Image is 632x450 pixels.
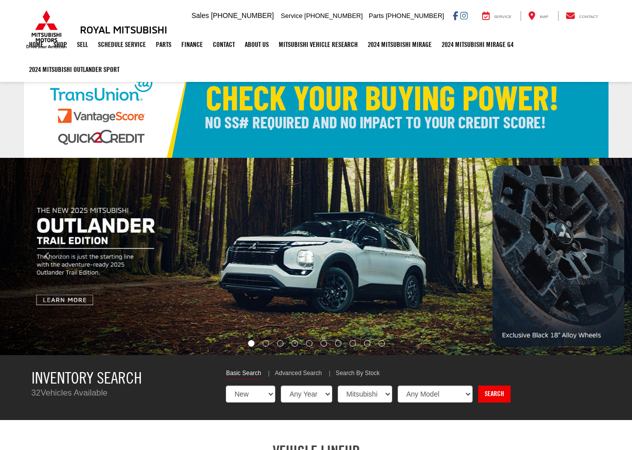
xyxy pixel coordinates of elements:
[398,386,473,403] select: Choose Model from the dropdown
[494,14,512,19] span: Service
[335,340,341,347] li: Go to slide number 7.
[453,11,458,19] a: Facebook: Click to visit our Facebook page
[292,340,298,347] li: Go to slide number 4.
[48,32,72,57] a: Shop
[306,340,313,347] li: Go to slide number 5.
[386,12,444,19] span: [PHONE_NUMBER]
[277,340,284,347] li: Go to slide number 3.
[31,388,41,398] span: 32
[248,340,254,347] li: Go to slide number 1.
[537,178,632,335] button: Click to view next picture.
[437,32,519,57] a: 2024 Mitsubishi Mirage G4
[191,11,209,19] span: Sales
[338,386,392,403] select: Choose Make from the dropdown
[226,386,275,403] select: Choose Vehicle Condition from the dropdown
[151,32,176,57] a: Parts: Opens in a new tab
[275,369,322,379] a: Advanced Search
[263,340,269,347] li: Go to slide number 2.
[93,32,151,57] a: Schedule Service: Opens in a new tab
[31,369,211,387] h3: Inventory Search
[176,32,208,57] a: Finance
[24,10,69,49] img: Mitsubishi
[281,386,332,403] select: Choose Year from the dropdown
[369,12,384,19] span: Parts
[80,24,167,35] h3: Royal Mitsubishi
[72,32,93,57] a: Sell
[320,340,327,347] li: Go to slide number 6.
[378,340,385,347] li: Go to slide number 10.
[211,11,274,19] span: [PHONE_NUMBER]
[24,58,609,158] img: Check Your Buying Power
[363,32,437,57] a: 2024 Mitsubishi Mirage
[304,12,363,19] span: [PHONE_NUMBER]
[349,340,356,347] li: Go to slide number 8.
[475,11,519,21] a: Service
[579,14,598,19] span: Contact
[24,57,124,82] a: 2024 Mitsubishi Outlander SPORT
[240,32,274,57] a: About Us
[24,32,48,57] a: Home
[478,386,511,403] a: Search
[336,369,380,379] a: Search By Stock
[540,14,548,19] span: Map
[558,11,606,21] a: Contact
[460,11,468,19] a: Instagram: Click to visit our Instagram page
[281,12,302,19] span: Service
[31,387,211,399] p: Vehicles Available
[521,11,556,21] a: Map
[208,32,240,57] a: Contact
[274,32,363,57] a: Mitsubishi Vehicle Research
[364,340,370,347] li: Go to slide number 9.
[226,369,261,380] a: Basic Search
